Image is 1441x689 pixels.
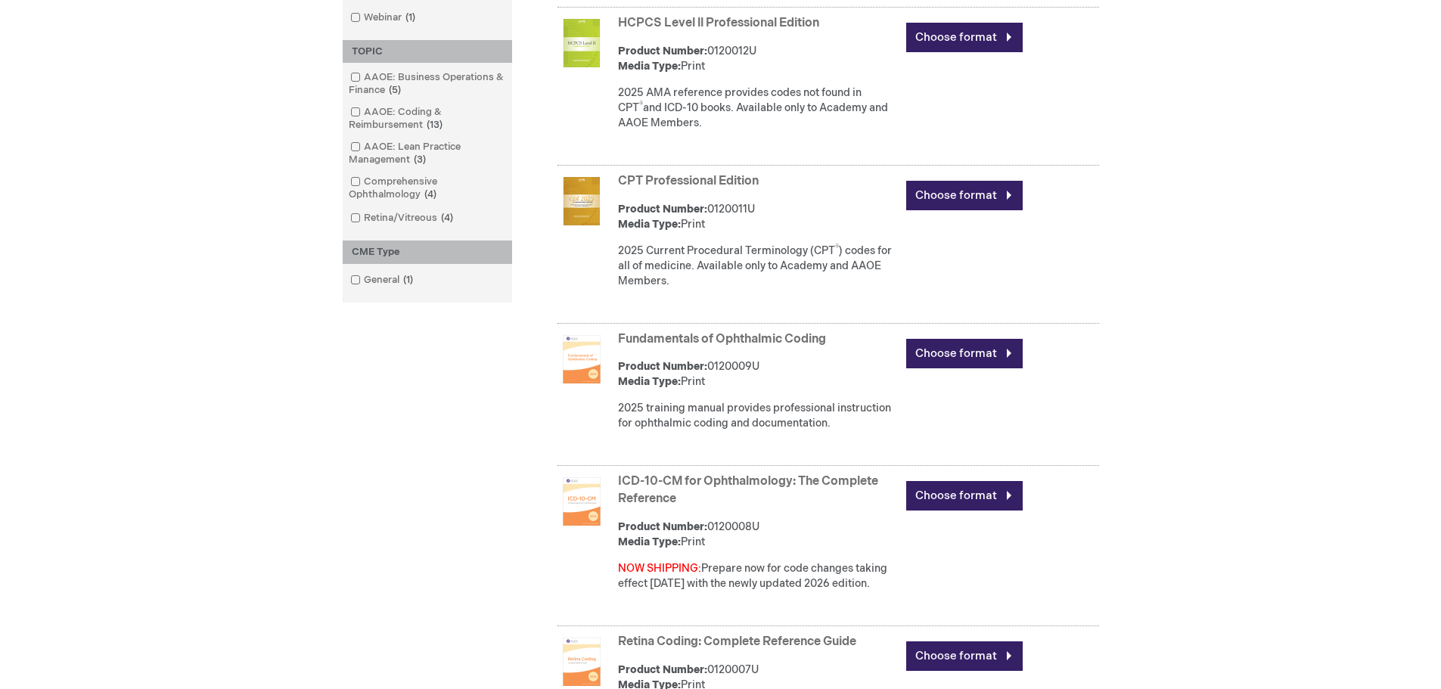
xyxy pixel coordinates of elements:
span: 5 [385,84,405,96]
div: Prepare now for code changes taking effect [DATE] with the newly updated 2026 edition. [618,561,899,591]
p: 2025 Current Procedural Terminology (CPT ) codes for all of medicine. Available only to Academy a... [618,244,899,289]
img: ICD-10-CM for Ophthalmology: The Complete Reference [557,477,606,526]
a: Choose format [906,481,1023,511]
a: Fundamentals of Ophthalmic Coding [618,332,826,346]
strong: Product Number: [618,203,707,216]
div: 0120011U Print [618,202,899,232]
font: NOW SHIPPING: [618,562,701,575]
p: 2025 AMA reference provides codes not found in CPT and ICD-10 books. Available only to Academy an... [618,85,899,131]
strong: Product Number: [618,45,707,57]
a: Retina Coding: Complete Reference Guide [618,635,856,649]
div: 0120009U Print [618,359,899,390]
strong: Media Type: [618,375,681,388]
strong: Media Type: [618,60,681,73]
strong: Product Number: [618,520,707,533]
a: AAOE: Coding & Reimbursement13 [346,105,508,132]
a: Choose format [906,339,1023,368]
span: 4 [421,188,440,200]
span: 1 [402,11,419,23]
a: Choose format [906,641,1023,671]
a: Retina/Vitreous4 [346,211,459,225]
a: Webinar1 [346,11,421,25]
a: CPT Professional Edition [618,174,759,188]
p: 2025 training manual provides professional instruction for ophthalmic coding and documentation. [618,401,899,431]
img: HCPCS Level ll Professional Edition [557,19,606,67]
a: ICD-10-CM for Ophthalmology: The Complete Reference [618,474,878,506]
img: Retina Coding: Complete Reference Guide [557,638,606,686]
div: 0120008U Print [618,520,899,550]
div: CME Type [343,241,512,264]
span: 4 [437,212,457,224]
a: Choose format [906,23,1023,52]
a: AAOE: Lean Practice Management3 [346,140,508,167]
span: 13 [423,119,446,131]
a: AAOE: Business Operations & Finance5 [346,70,508,98]
a: General1 [346,273,419,287]
span: 3 [410,154,430,166]
img: Fundamentals of Ophthalmic Coding [557,335,606,383]
a: HCPCS Level ll Professional Edition [618,16,819,30]
a: Choose format [906,181,1023,210]
strong: Product Number: [618,663,707,676]
div: TOPIC [343,40,512,64]
strong: Product Number: [618,360,707,373]
div: 0120012U Print [618,44,899,74]
a: Comprehensive Ophthalmology4 [346,175,508,202]
span: 1 [399,274,417,286]
img: CPT Professional Edition [557,177,606,225]
sup: ® [835,244,839,253]
strong: Media Type: [618,535,681,548]
strong: Media Type: [618,218,681,231]
sup: ® [639,101,643,110]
